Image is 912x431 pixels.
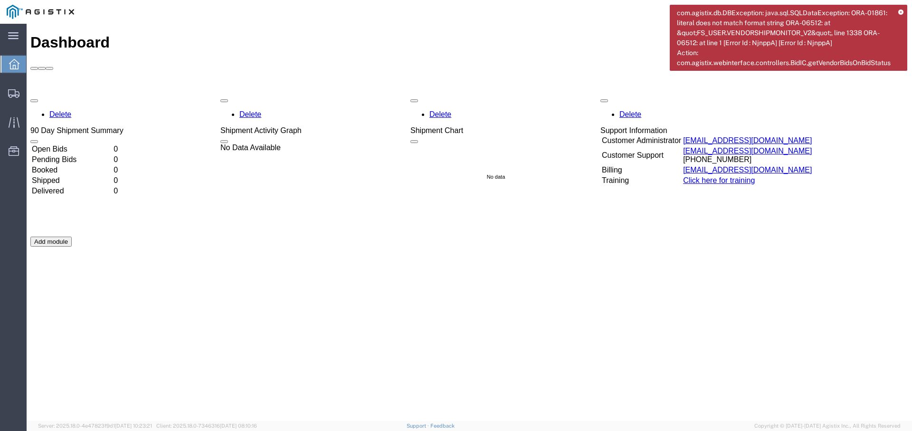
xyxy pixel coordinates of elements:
[754,422,901,430] span: Copyright © [DATE]-[DATE] Agistix Inc., All Rights Reserved
[5,142,85,151] td: Booked
[403,86,425,95] a: Delete
[86,121,95,130] td: 0
[156,423,257,429] span: Client: 2025.18.0-7346316
[656,113,785,121] a: [EMAIL_ADDRESS][DOMAIN_NAME]
[5,163,85,172] td: Delivered
[575,142,655,151] td: Billing
[115,423,152,429] span: [DATE] 10:23:21
[430,423,455,429] a: Feedback
[220,423,257,429] span: [DATE] 08:10:16
[656,123,785,131] a: [EMAIL_ADDRESS][DOMAIN_NAME]
[38,423,152,429] span: Server: 2025.18.0-4e47823f9d1
[677,8,892,68] span: com.agistix.db.DBException: java.sql.SQLDataException: ORA-01861: literal does not match format s...
[575,112,655,122] td: Customer Administrator
[5,131,85,141] td: Pending Bids
[656,153,728,161] a: Click here for training
[194,120,275,128] div: No Data Available
[27,24,912,421] iframe: To enrich screen reader interactions, please activate Accessibility in Grammarly extension settings
[86,163,95,172] td: 0
[4,213,45,223] button: Add module
[575,152,655,162] td: Training
[656,142,785,150] a: [EMAIL_ADDRESS][DOMAIN_NAME]
[86,142,95,151] td: 0
[593,86,615,95] a: Delete
[86,131,95,141] td: 0
[194,103,275,111] div: Shipment Activity Graph
[86,152,95,162] td: 0
[656,123,786,141] td: [PHONE_NUMBER]
[407,423,430,429] a: Support
[7,5,74,19] img: logo
[574,103,787,111] div: Support Information
[575,123,655,141] td: Customer Support
[213,86,235,95] a: Delete
[5,152,85,162] td: Shipped
[76,51,95,57] text: No data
